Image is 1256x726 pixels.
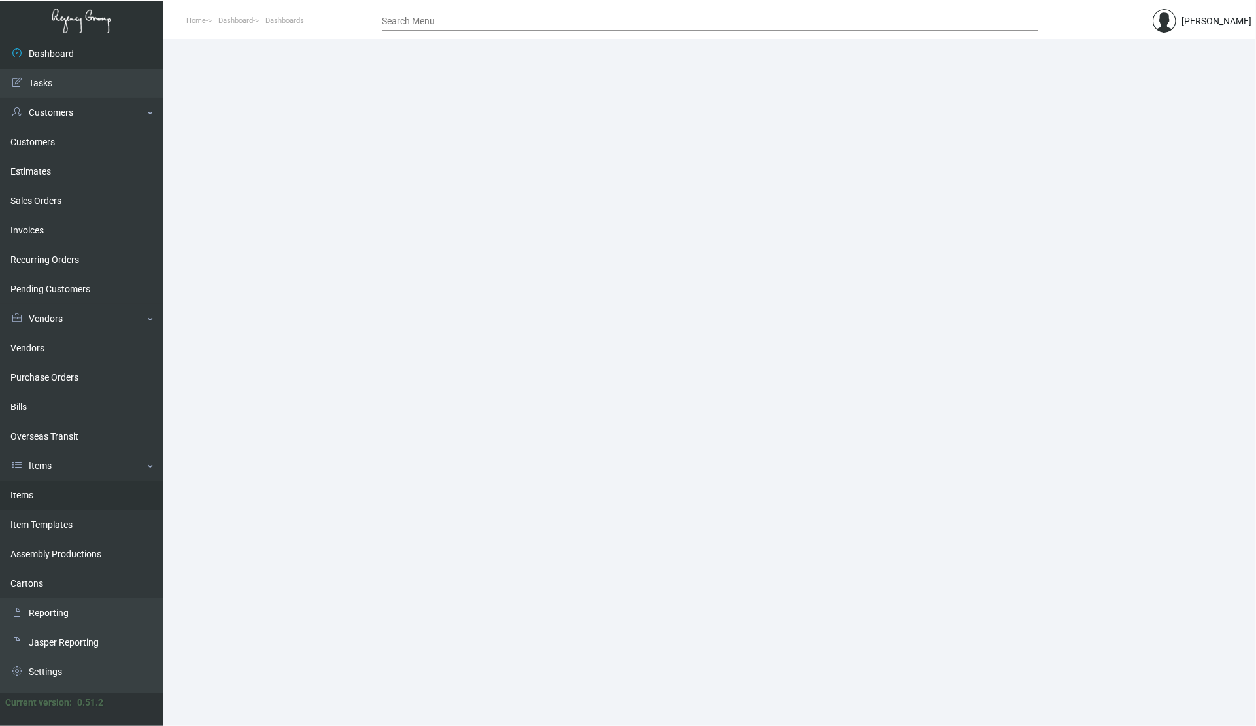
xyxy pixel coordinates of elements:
[186,16,206,25] span: Home
[1181,14,1251,28] div: [PERSON_NAME]
[5,696,72,710] div: Current version:
[265,16,304,25] span: Dashboards
[1153,9,1176,33] img: admin@bootstrapmaster.com
[77,696,103,710] div: 0.51.2
[218,16,253,25] span: Dashboard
